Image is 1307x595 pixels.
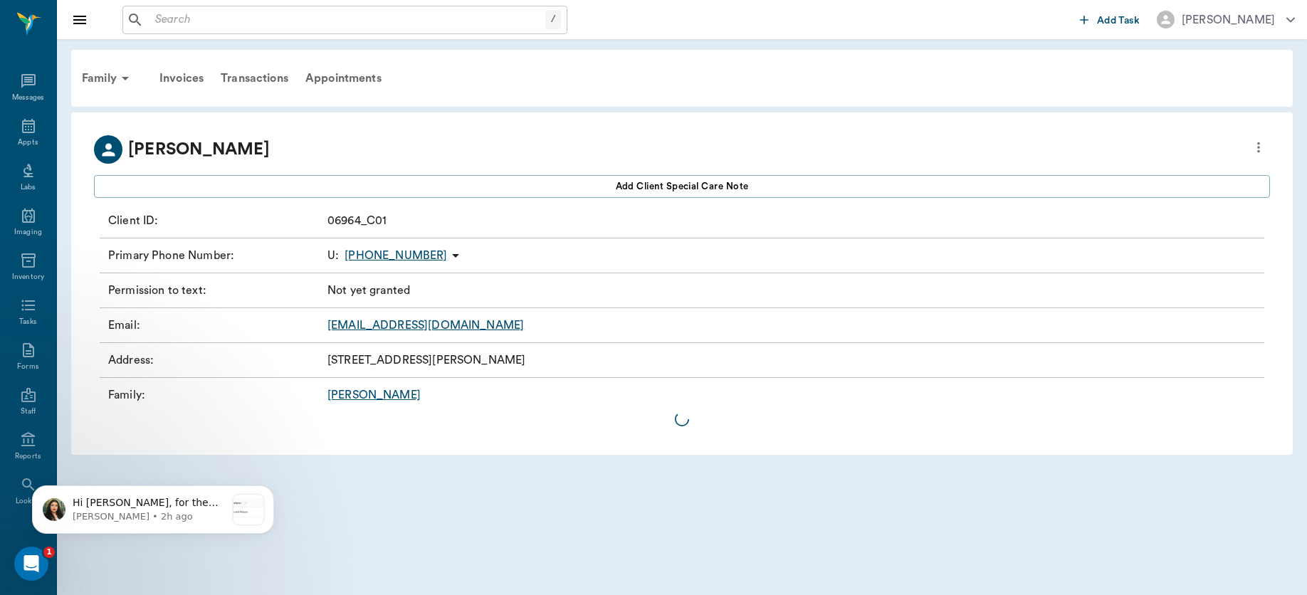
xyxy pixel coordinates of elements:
button: Close drawer [65,6,94,34]
p: [STREET_ADDRESS][PERSON_NAME] [327,352,525,369]
span: 1 [43,547,55,558]
div: / [545,10,561,29]
p: [PHONE_NUMBER] [345,247,447,264]
p: [PERSON_NAME] [128,137,270,162]
button: Add Task [1074,6,1145,33]
a: Invoices [151,61,212,95]
p: Not yet granted [327,282,410,299]
div: [PERSON_NAME] [1182,11,1275,28]
div: Inventory [12,272,44,283]
div: Staff [21,406,36,417]
div: Labs [21,182,36,193]
div: Messages [12,93,45,103]
div: Appts [18,137,38,148]
p: Family : [108,386,322,404]
button: [PERSON_NAME] [1145,6,1306,33]
a: Transactions [212,61,297,95]
div: Tasks [19,317,37,327]
button: Add client Special Care Note [94,175,1270,198]
input: Search [149,10,545,30]
div: Forms [17,362,38,372]
div: Family [73,61,142,95]
a: Appointments [297,61,390,95]
span: Add client Special Care Note [616,179,749,194]
p: Email : [108,317,322,334]
button: more [1247,135,1270,159]
iframe: Intercom live chat [14,547,48,581]
p: Permission to text : [108,282,322,299]
p: 06964_C01 [327,212,387,229]
p: Client ID : [108,212,322,229]
p: Address : [108,352,322,369]
div: Imaging [14,227,42,238]
a: [EMAIL_ADDRESS][DOMAIN_NAME] [327,320,524,331]
a: [PERSON_NAME] [327,389,421,401]
div: Reports [15,451,41,462]
p: Primary Phone Number : [108,247,322,264]
iframe: Intercom notifications message [11,457,295,557]
span: U : [327,247,339,264]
